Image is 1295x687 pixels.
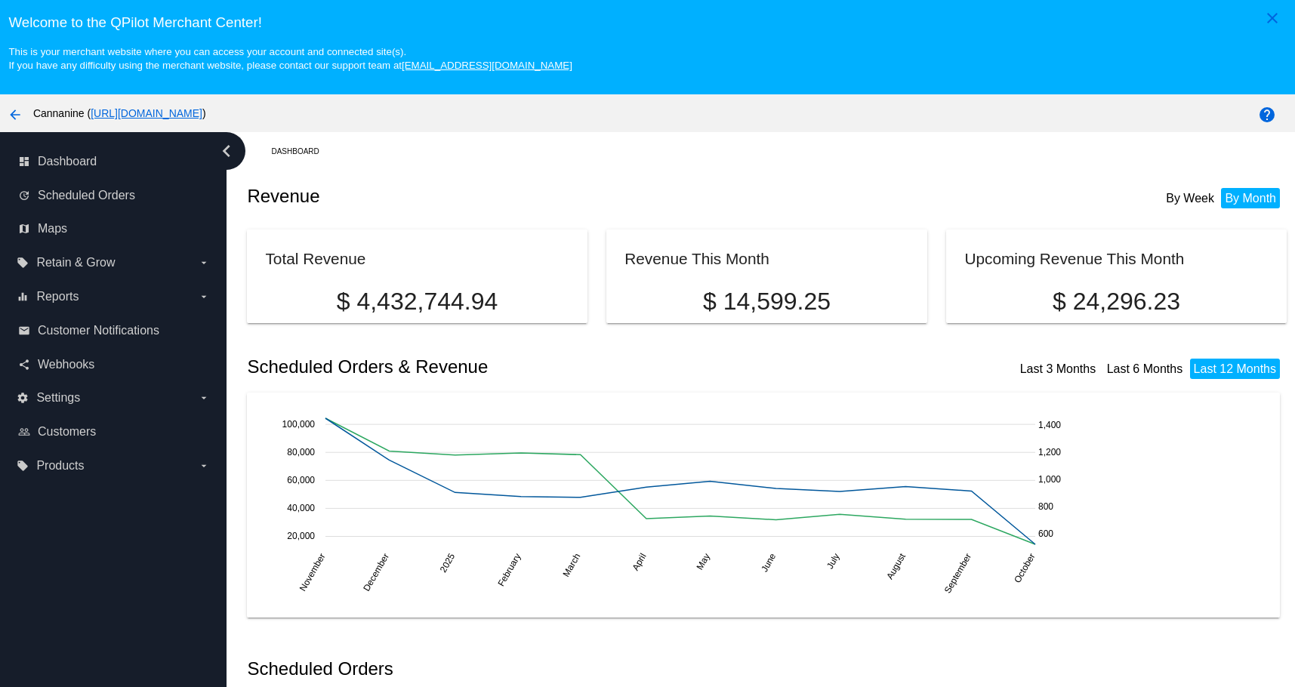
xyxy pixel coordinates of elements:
span: Maps [38,222,67,236]
a: [EMAIL_ADDRESS][DOMAIN_NAME] [402,60,572,71]
h2: Total Revenue [265,250,365,267]
span: Scheduled Orders [38,189,135,202]
text: October [1013,552,1038,585]
i: people_outline [18,426,30,438]
a: map Maps [18,217,210,241]
text: May [695,552,712,572]
span: Reports [36,290,79,303]
span: Products [36,459,84,473]
text: 20,000 [288,531,316,541]
text: 600 [1038,528,1053,539]
i: local_offer [17,257,29,269]
span: Customer Notifications [38,324,159,337]
text: February [496,552,523,589]
text: April [631,552,649,573]
i: arrow_drop_down [198,392,210,404]
i: arrow_drop_down [198,460,210,472]
h2: Scheduled Orders [247,658,766,679]
i: arrow_drop_down [198,257,210,269]
h2: Revenue [247,186,766,207]
i: share [18,359,30,371]
span: Webhooks [38,358,94,371]
text: December [362,552,392,593]
i: settings [17,392,29,404]
a: update Scheduled Orders [18,183,210,208]
li: By Week [1162,188,1218,208]
text: July [825,552,842,571]
p: $ 4,432,744.94 [265,288,569,316]
a: people_outline Customers [18,420,210,444]
a: Last 12 Months [1194,362,1276,375]
text: August [885,551,908,581]
mat-icon: arrow_back [6,106,24,124]
text: 1,000 [1038,474,1061,485]
mat-icon: close [1263,9,1281,27]
text: June [760,551,779,574]
text: March [561,552,583,579]
a: Last 3 Months [1020,362,1096,375]
i: email [18,325,30,337]
span: Retain & Grow [36,256,115,270]
h2: Revenue This Month [624,250,769,267]
text: November [298,552,328,593]
text: September [942,552,973,596]
h3: Welcome to the QPilot Merchant Center! [8,14,1286,31]
i: map [18,223,30,235]
i: equalizer [17,291,29,303]
text: 2025 [438,551,458,574]
span: Cannanine ( ) [33,107,206,119]
i: local_offer [17,460,29,472]
text: 1,400 [1038,420,1061,430]
i: arrow_drop_down [198,291,210,303]
span: Customers [38,425,96,439]
small: This is your merchant website where you can access your account and connected site(s). If you hav... [8,46,572,71]
i: update [18,189,30,202]
i: chevron_left [214,139,239,163]
text: 80,000 [288,447,316,457]
a: [URL][DOMAIN_NAME] [91,107,202,119]
text: 40,000 [288,503,316,513]
a: Last 6 Months [1107,362,1183,375]
mat-icon: help [1258,106,1276,124]
text: 1,200 [1038,447,1061,457]
text: 800 [1038,501,1053,512]
text: 60,000 [288,475,316,485]
a: Dashboard [271,140,332,163]
span: Dashboard [38,155,97,168]
i: dashboard [18,156,30,168]
a: share Webhooks [18,353,210,377]
h2: Upcoming Revenue This Month [964,250,1184,267]
a: email Customer Notifications [18,319,210,343]
a: dashboard Dashboard [18,149,210,174]
p: $ 24,296.23 [964,288,1268,316]
span: Settings [36,391,80,405]
h2: Scheduled Orders & Revenue [247,356,766,377]
p: $ 14,599.25 [624,288,908,316]
li: By Month [1221,188,1280,208]
text: 100,000 [282,419,316,430]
